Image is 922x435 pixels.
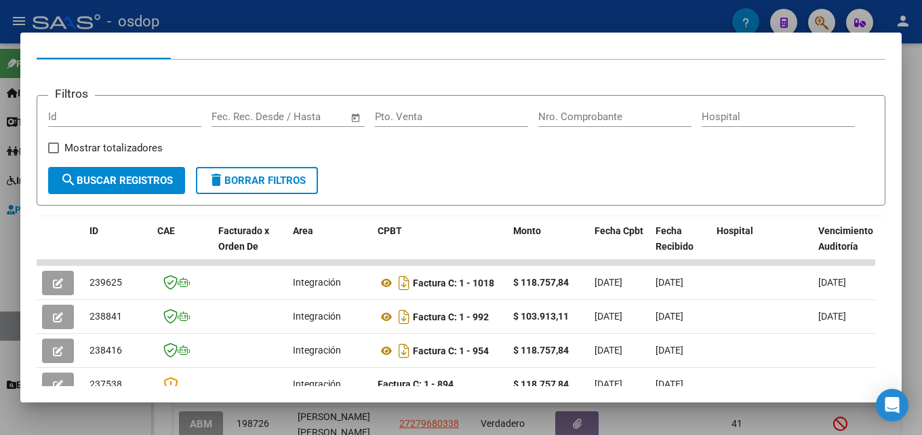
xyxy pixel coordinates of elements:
datatable-header-cell: Fecha Recibido [650,216,711,276]
datatable-header-cell: CAE [152,216,213,276]
span: CAE [157,225,175,236]
datatable-header-cell: Hospital [711,216,813,276]
strong: $ 118.757,84 [513,345,569,356]
span: [DATE] [656,311,683,322]
datatable-header-cell: Vencimiento Auditoría [813,216,874,276]
span: [DATE] [656,379,683,390]
datatable-header-cell: Fecha Cpbt [589,216,650,276]
span: [DATE] [656,277,683,288]
datatable-header-cell: ID [84,216,152,276]
strong: Factura C: 1 - 992 [413,311,489,322]
button: Buscar Registros [48,167,185,194]
span: 239625 [89,277,122,288]
span: [DATE] [656,345,683,356]
span: 237538 [89,379,122,390]
span: Fecha Cpbt [595,225,643,236]
h3: Filtros [48,85,95,102]
i: Descargar documento [395,272,413,294]
span: [DATE] [595,311,622,322]
span: Hospital [717,225,753,236]
span: Mostrar totalizadores [64,140,163,156]
span: CPBT [378,225,402,236]
span: Borrar Filtros [208,174,306,187]
span: Buscar Registros [60,174,173,187]
datatable-header-cell: Facturado x Orden De [213,216,287,276]
span: Area [293,225,313,236]
datatable-header-cell: Area [287,216,372,276]
span: [DATE] [595,345,622,356]
div: Open Intercom Messenger [876,389,908,421]
strong: Factura C: 1 - 894 [378,379,454,390]
span: [DATE] [818,311,846,322]
strong: $ 118.757,84 [513,277,569,288]
span: ID [89,225,98,236]
strong: $ 118.757,84 [513,379,569,390]
strong: $ 103.913,11 [513,311,569,322]
span: [DATE] [595,379,622,390]
span: Vencimiento Auditoría [818,225,873,252]
span: [DATE] [818,277,846,288]
span: 238841 [89,311,122,322]
span: [DATE] [595,277,622,288]
datatable-header-cell: CPBT [372,216,508,276]
span: Integración [293,311,341,322]
span: 238416 [89,345,122,356]
input: Fecha inicio [212,111,266,123]
mat-icon: search [60,172,77,188]
span: Integración [293,277,341,288]
input: Fecha fin [279,111,344,123]
strong: Factura C: 1 - 954 [413,345,489,356]
mat-icon: delete [208,172,224,188]
span: Fecha Recibido [656,225,694,252]
button: Open calendar [348,110,364,126]
span: Monto [513,225,541,236]
strong: Factura C: 1 - 1018 [413,278,494,288]
span: Integración [293,345,341,356]
span: Integración [293,379,341,390]
button: Borrar Filtros [196,167,318,194]
datatable-header-cell: Monto [508,216,589,276]
i: Descargar documento [395,306,413,328]
span: Facturado x Orden De [218,225,269,252]
i: Descargar documento [395,340,413,362]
